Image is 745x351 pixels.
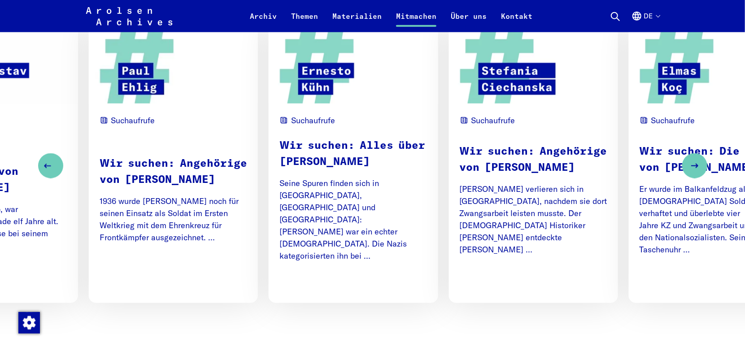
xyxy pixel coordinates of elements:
span: Suchaufrufe [651,114,695,126]
span: Suchaufrufe [291,114,335,126]
a: Mitmachen [389,11,444,32]
p: [PERSON_NAME] verlieren sich in [GEOGRAPHIC_DATA], nachdem sie dort Zwangsarbeit leisten musste. ... [459,183,607,256]
p: 1936 wurde [PERSON_NAME] noch für seinen Einsatz als Soldat im Ersten Weltkrieg mit dem Ehrenkreu... [100,195,247,243]
li: 3 / 7 [269,19,438,303]
a: Archiv [243,11,284,32]
p: Wir suchen: Alles über [PERSON_NAME] [279,138,427,170]
img: Zustimmung ändern [18,312,40,334]
button: Next slide [682,153,707,178]
a: Themen [284,11,325,32]
li: 2 / 7 [89,19,258,303]
button: Previous slide [38,153,63,178]
p: Seine Spuren finden sich in [GEOGRAPHIC_DATA], [GEOGRAPHIC_DATA] und [GEOGRAPHIC_DATA]: [PERSON_N... [279,177,427,262]
span: Suchaufrufe [111,114,155,126]
p: Wir suchen: Angehörige von [PERSON_NAME] [459,143,607,176]
li: 4 / 7 [449,19,618,303]
button: Deutsch, Sprachauswahl [632,11,660,32]
p: Wir suchen: Angehörige von [PERSON_NAME] [100,156,247,188]
div: Zustimmung ändern [18,312,39,333]
a: Über uns [444,11,494,32]
a: Materialien [325,11,389,32]
a: Kontakt [494,11,540,32]
span: Suchaufrufe [471,114,515,126]
nav: Primär [243,5,540,27]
